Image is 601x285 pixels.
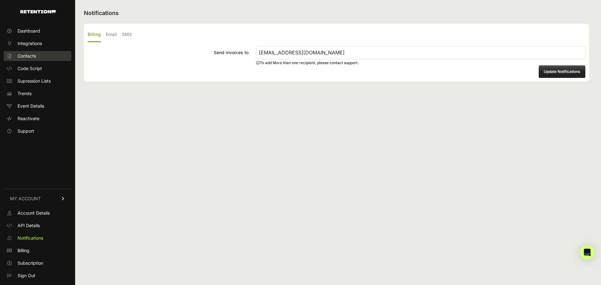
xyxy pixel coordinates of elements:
a: Supression Lists [4,76,71,86]
img: Retention.com [20,10,56,13]
a: MY ACCOUNT [4,189,71,208]
a: Support [4,126,71,136]
a: Account Details [4,208,71,218]
a: Contacts [4,51,71,61]
span: Dashboard [18,28,40,34]
span: MY ACCOUNT [10,196,41,202]
button: Update Notifications [539,65,585,78]
label: Billing [88,28,101,42]
span: Notifications [18,235,43,241]
div: Open Intercom Messenger [580,245,595,260]
span: Integrations [18,40,42,47]
span: Event Details [18,103,44,109]
a: Reactivate [4,114,71,124]
span: Subscription [18,260,43,266]
a: Event Details [4,101,71,111]
span: Trends [18,90,32,97]
label: SMS [122,28,132,42]
span: Sign Out [18,272,35,279]
span: API Details [18,222,40,229]
label: Email [106,28,117,42]
h2: Notifications [84,9,589,18]
a: Notifications [4,233,71,243]
a: Subscription [4,258,71,268]
a: API Details [4,221,71,231]
a: Code Script [4,64,71,74]
div: To add More than one recipient, please contact support. [256,60,585,65]
input: Send invoices to [256,46,585,59]
a: Trends [4,89,71,99]
a: Integrations [4,38,71,48]
a: Dashboard [4,26,71,36]
span: Billing [18,247,29,254]
span: Contacts [18,53,36,59]
span: Supression Lists [18,78,51,84]
a: Billing [4,246,71,256]
div: Send invoices to [88,49,249,56]
span: Reactivate [18,115,39,122]
span: Account Details [18,210,50,216]
span: Code Script [18,65,42,72]
span: Support [18,128,34,134]
a: Sign Out [4,271,71,281]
